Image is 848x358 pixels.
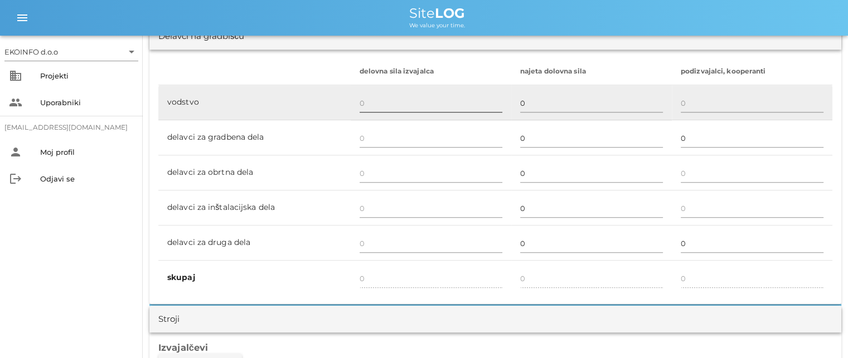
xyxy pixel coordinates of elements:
b: LOG [435,5,465,21]
i: person [9,145,22,159]
input: 0 [360,94,502,112]
input: 0 [520,94,663,112]
input: 0 [520,234,663,252]
div: Uporabniki [40,98,134,107]
td: vodstvo [158,85,351,120]
input: 0 [681,234,823,252]
td: delavci za gradbena dela [158,120,351,155]
i: menu [16,11,29,24]
input: 0 [681,129,823,147]
input: 0 [681,199,823,217]
iframe: Chat Widget [792,305,848,358]
input: 0 [360,129,502,147]
input: 0 [520,164,663,182]
th: delovna sila izvajalca [351,58,511,85]
div: Delavci na gradbišču [158,30,244,43]
td: delavci za druga dela [158,225,351,261]
input: 0 [360,199,502,217]
div: Odjavi se [40,174,134,183]
input: 0 [520,199,663,217]
i: people [9,96,22,109]
input: 0 [360,164,502,182]
input: 0 [681,94,823,112]
input: 0 [520,129,663,147]
input: 0 [360,234,502,252]
h3: Izvajalčevi [158,341,832,354]
b: skupaj [167,272,195,282]
td: delavci za obrtna dela [158,155,351,190]
div: EKOINFO d.o.o [4,43,138,61]
span: We value your time. [409,22,465,29]
input: 0 [681,164,823,182]
div: Moj profil [40,148,134,156]
span: Site [409,5,465,21]
div: Stroji [158,313,180,326]
div: Pripomoček za klepet [792,305,848,358]
td: delavci za inštalacijska dela [158,190,351,225]
th: najeta dolovna sila [511,58,672,85]
i: arrow_drop_down [125,45,138,58]
i: business [9,69,22,82]
div: EKOINFO d.o.o [4,47,58,57]
div: Projekti [40,71,134,80]
th: podizvajalci, kooperanti [672,58,832,85]
i: logout [9,172,22,185]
